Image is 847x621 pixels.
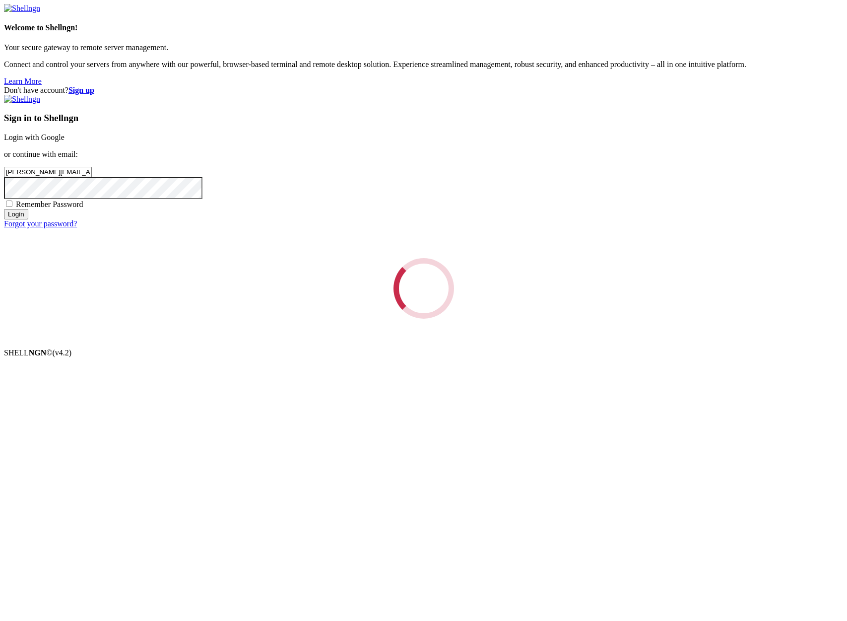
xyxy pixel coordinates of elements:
span: 4.2.0 [53,348,72,357]
img: Shellngn [4,4,40,13]
a: Login with Google [4,133,65,141]
input: Email address [4,167,92,177]
span: SHELL © [4,348,71,357]
a: Learn More [4,77,42,85]
div: Don't have account? [4,86,843,95]
h4: Welcome to Shellngn! [4,23,843,32]
a: Forgot your password? [4,219,77,228]
input: Remember Password [6,201,12,207]
h3: Sign in to Shellngn [4,113,843,124]
b: NGN [29,348,47,357]
p: or continue with email: [4,150,843,159]
p: Connect and control your servers from anywhere with our powerful, browser-based terminal and remo... [4,60,843,69]
input: Login [4,209,28,219]
span: Remember Password [16,200,83,208]
img: Shellngn [4,95,40,104]
p: Your secure gateway to remote server management. [4,43,843,52]
a: Sign up [68,86,94,94]
div: Loading... [393,258,454,319]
